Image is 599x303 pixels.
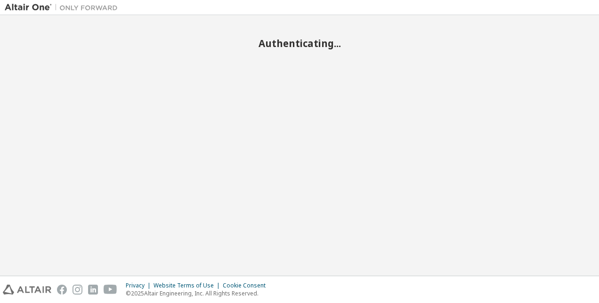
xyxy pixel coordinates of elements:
img: facebook.svg [57,285,67,295]
h2: Authenticating... [5,37,594,49]
div: Privacy [126,282,154,289]
div: Website Terms of Use [154,282,223,289]
img: altair_logo.svg [3,285,51,295]
div: Cookie Consent [223,282,271,289]
img: youtube.svg [104,285,117,295]
img: linkedin.svg [88,285,98,295]
img: instagram.svg [73,285,82,295]
p: © 2025 Altair Engineering, Inc. All Rights Reserved. [126,289,271,297]
img: Altair One [5,3,122,12]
